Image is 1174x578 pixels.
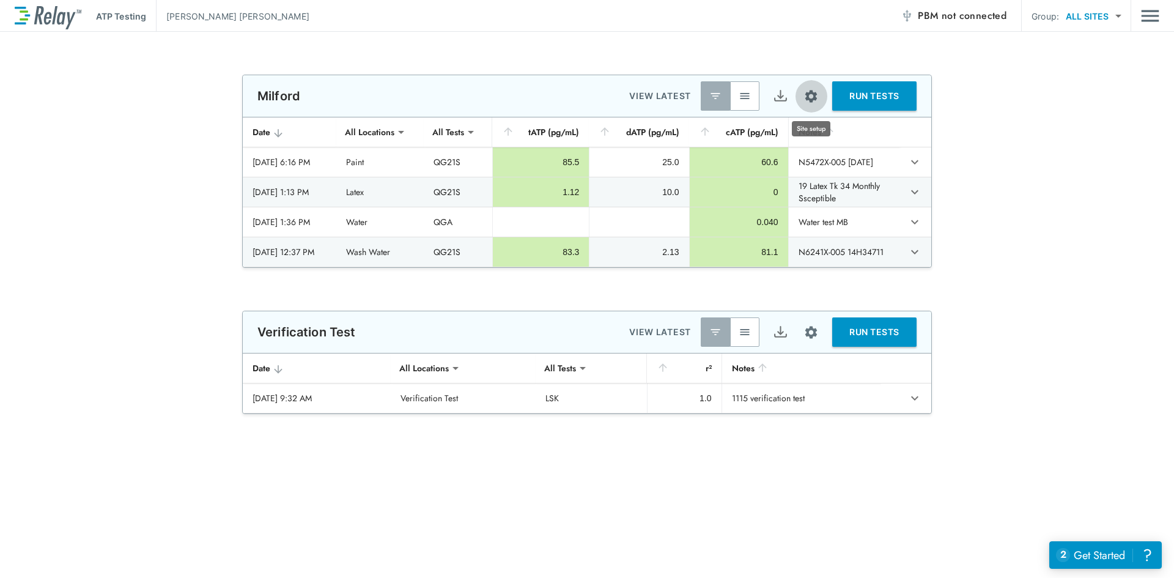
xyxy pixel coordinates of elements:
[709,90,722,102] img: Latest
[1049,541,1162,569] iframe: Resource center
[243,354,391,383] th: Date
[253,156,327,168] div: [DATE] 6:16 PM
[1141,4,1159,28] button: Main menu
[336,237,424,267] td: Wash Water
[336,120,403,144] div: All Locations
[942,9,1006,23] span: not connected
[904,182,925,202] button: expand row
[732,361,871,376] div: Notes
[773,325,788,340] img: Export Icon
[904,152,925,172] button: expand row
[792,121,830,136] div: Site setup
[739,326,751,338] img: View All
[803,89,819,104] img: Settings Icon
[896,4,1011,28] button: PBM not connected
[599,246,679,258] div: 2.13
[832,317,917,347] button: RUN TESTS
[766,317,795,347] button: Export
[536,356,585,380] div: All Tests
[391,383,535,413] td: Verification Test
[599,186,679,198] div: 10.0
[243,117,931,267] table: sticky table
[1141,4,1159,28] img: Drawer Icon
[253,216,327,228] div: [DATE] 1:36 PM
[629,325,691,339] p: VIEW LATEST
[424,120,473,144] div: All Tests
[788,147,901,177] td: N5472X-005 [DATE]
[904,212,925,232] button: expand row
[253,392,381,404] div: [DATE] 9:32 AM
[709,326,722,338] img: Latest
[336,177,424,207] td: Latex
[599,125,679,139] div: dATP (pg/mL)
[766,81,795,111] button: Export
[700,156,778,168] div: 60.6
[700,246,778,258] div: 81.1
[257,89,300,103] p: Milford
[795,316,827,349] button: Site setup
[502,125,580,139] div: tATP (pg/mL)
[788,177,901,207] td: 19 Latex Tk 34 Monthly Ssceptible
[901,10,913,22] img: Offline Icon
[424,147,492,177] td: QG21S
[803,325,819,340] img: Settings Icon
[699,125,778,139] div: cATP (pg/mL)
[629,89,691,103] p: VIEW LATEST
[503,156,580,168] div: 85.5
[722,383,881,413] td: 1115 verification test
[918,7,1006,24] span: PBM
[424,207,492,237] td: QGA
[700,186,778,198] div: 0
[657,361,712,376] div: r²
[503,246,580,258] div: 83.3
[657,392,712,404] div: 1.0
[832,81,917,111] button: RUN TESTS
[1032,10,1059,23] p: Group:
[795,80,827,113] button: Site setup
[424,237,492,267] td: QG21S
[773,89,788,104] img: Export Icon
[253,246,327,258] div: [DATE] 12:37 PM
[599,156,679,168] div: 25.0
[424,177,492,207] td: QG21S
[536,383,647,413] td: LSK
[243,117,336,147] th: Date
[739,90,751,102] img: View All
[904,242,925,262] button: expand row
[503,186,580,198] div: 1.12
[15,3,81,29] img: LuminUltra Relay
[788,237,901,267] td: N6241X-005 14H34711
[391,356,457,380] div: All Locations
[799,125,891,139] div: Notes
[166,10,309,23] p: [PERSON_NAME] [PERSON_NAME]
[253,186,327,198] div: [DATE] 1:13 PM
[257,325,356,339] p: Verification Test
[96,10,146,23] p: ATP Testing
[904,388,925,409] button: expand row
[700,216,778,228] div: 0.040
[243,354,931,413] table: sticky table
[336,147,424,177] td: Paint
[788,207,901,237] td: Water test MB
[336,207,424,237] td: Water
